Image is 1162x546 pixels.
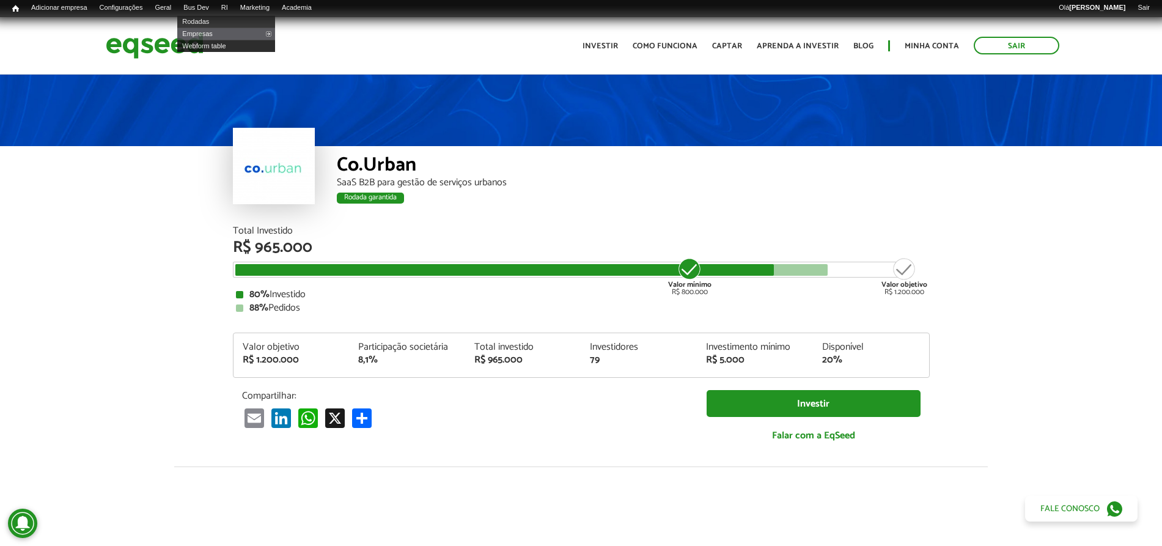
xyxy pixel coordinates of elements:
[25,3,94,13] a: Adicionar empresa
[707,390,921,418] a: Investir
[358,342,456,352] div: Participação societária
[242,408,267,428] a: Email
[337,193,404,204] div: Rodada garantida
[337,178,930,188] div: SaaS B2B para gestão de serviços urbanos
[236,303,927,313] div: Pedidos
[474,342,572,352] div: Total investido
[243,355,340,365] div: R$ 1.200.000
[323,408,347,428] a: X
[974,37,1059,54] a: Sair
[249,300,268,316] strong: 88%
[242,390,688,402] p: Compartilhar:
[822,342,920,352] div: Disponível
[6,3,25,15] a: Início
[853,42,873,50] a: Blog
[706,355,804,365] div: R$ 5.000
[881,257,927,296] div: R$ 1.200.000
[474,355,572,365] div: R$ 965.000
[177,15,275,28] a: Rodadas
[149,3,177,13] a: Geral
[276,3,318,13] a: Academia
[590,355,688,365] div: 79
[707,423,921,448] a: Falar com a EqSeed
[1025,496,1138,522] a: Fale conosco
[94,3,149,13] a: Configurações
[1131,3,1156,13] a: Sair
[712,42,742,50] a: Captar
[706,342,804,352] div: Investimento mínimo
[234,3,276,13] a: Marketing
[881,279,927,290] strong: Valor objetivo
[215,3,234,13] a: RI
[296,408,320,428] a: WhatsApp
[1053,3,1131,13] a: Olá[PERSON_NAME]
[243,342,340,352] div: Valor objetivo
[249,286,270,303] strong: 80%
[633,42,697,50] a: Como funciona
[668,279,712,290] strong: Valor mínimo
[757,42,839,50] a: Aprenda a investir
[233,240,930,256] div: R$ 965.000
[350,408,374,428] a: Compartilhar
[905,42,959,50] a: Minha conta
[12,4,19,13] span: Início
[177,3,215,13] a: Bus Dev
[269,408,293,428] a: LinkedIn
[236,290,927,300] div: Investido
[822,355,920,365] div: 20%
[583,42,618,50] a: Investir
[337,155,930,178] div: Co.Urban
[358,355,456,365] div: 8,1%
[233,226,930,236] div: Total Investido
[106,29,204,62] img: EqSeed
[1069,4,1125,11] strong: [PERSON_NAME]
[590,342,688,352] div: Investidores
[667,257,713,296] div: R$ 800.000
